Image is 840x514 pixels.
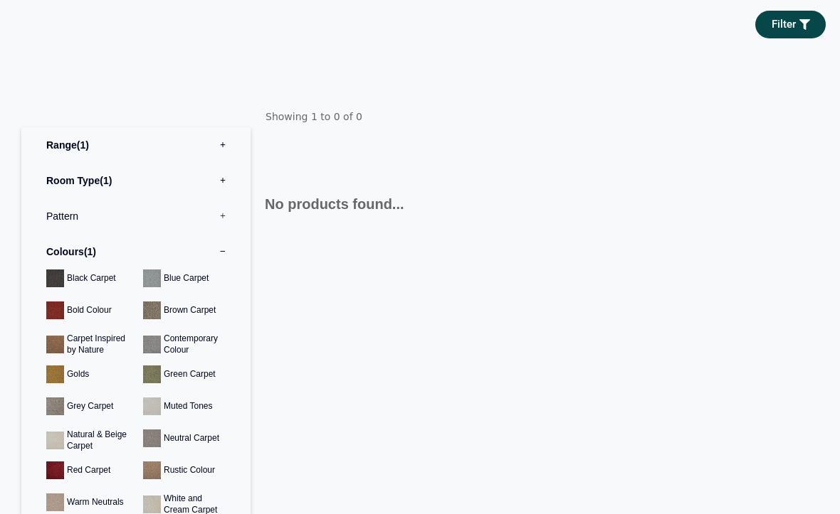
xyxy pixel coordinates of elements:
[32,235,240,270] label: Colours
[755,11,826,39] a: Filter
[265,203,816,208] h3: No products found...
[32,128,240,164] label: Range
[32,199,240,235] label: Pattern
[32,164,240,199] label: Room Type
[77,140,89,151] span: 1
[772,20,796,31] span: Filter
[100,176,112,187] span: 1
[84,247,96,258] span: 1
[265,103,816,132] p: Showing 1 to 0 of 0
